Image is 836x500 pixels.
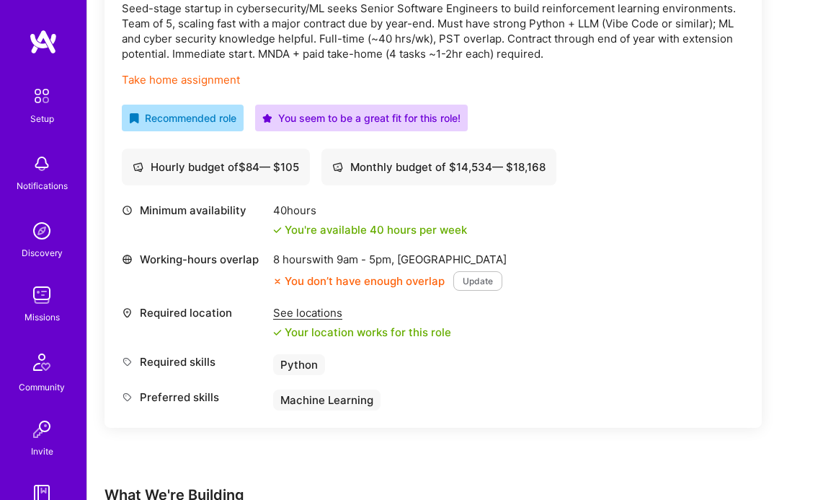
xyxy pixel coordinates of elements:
div: Missions [25,310,60,325]
p: Seed-stage startup in cybersecurity/ML seeks Senior Software Engineers to build reinforcement lea... [122,1,744,61]
img: bell [27,149,56,178]
i: icon Clock [122,205,133,216]
a: Take home assignment [122,73,240,87]
div: See locations [273,305,451,320]
i: icon Cash [133,162,143,172]
i: icon Check [273,328,282,337]
div: Community [19,380,65,395]
div: Minimum availability [122,203,266,218]
img: logo [29,29,58,55]
img: Community [25,345,59,380]
div: Monthly budget of $ 14,534 — $ 18,168 [332,159,546,175]
div: You're available 40 hours per week [273,222,467,237]
div: 40 hours [273,203,467,218]
i: icon Tag [122,356,133,367]
div: Hourly budget of $ 84 — $ 105 [133,159,299,175]
i: icon CloseOrange [273,277,282,286]
div: Recommended role [129,110,236,126]
div: You don’t have enough overlap [273,273,445,289]
div: Required location [122,305,266,320]
div: Machine Learning [273,390,381,411]
i: icon Tag [122,392,133,403]
i: icon RecommendedBadge [129,113,139,123]
div: 8 hours with [GEOGRAPHIC_DATA] [273,252,507,267]
img: teamwork [27,281,56,310]
div: Notifications [17,178,68,193]
img: setup [27,81,57,111]
i: icon World [122,254,133,265]
i: icon Cash [332,162,343,172]
div: Setup [30,111,54,126]
div: Preferred skills [122,390,266,405]
div: Discovery [22,245,63,260]
div: You seem to be a great fit for this role! [262,110,461,126]
div: Your location works for this role [273,325,451,340]
img: discovery [27,216,56,245]
i: icon PurpleStar [262,113,272,123]
span: 9am - 5pm , [334,253,397,266]
img: Invite [27,415,56,444]
button: Update [453,271,502,291]
div: Required skills [122,354,266,369]
div: Working-hours overlap [122,252,266,267]
i: icon Location [122,307,133,318]
div: Python [273,354,325,375]
i: icon Check [273,226,282,234]
div: Invite [31,444,53,459]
